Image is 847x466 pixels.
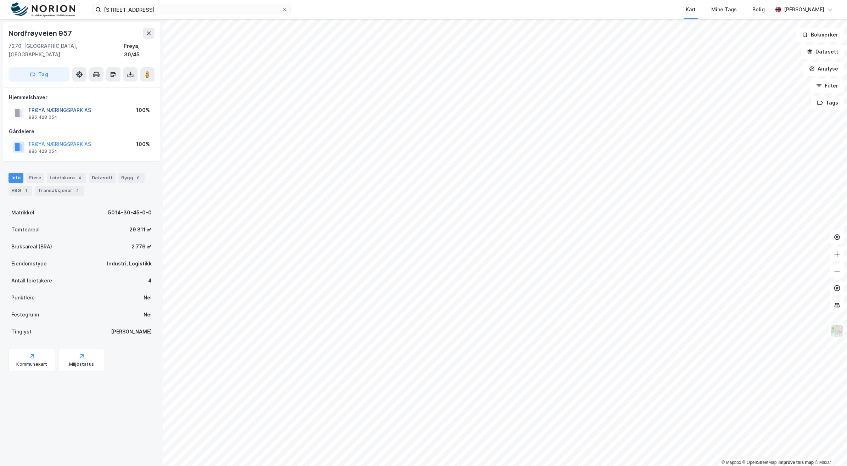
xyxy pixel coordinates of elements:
div: Eiendomstype [11,259,47,268]
div: Punktleie [11,293,35,302]
div: Nei [144,310,152,319]
div: Miljøstatus [69,361,94,367]
div: 7270, [GEOGRAPHIC_DATA], [GEOGRAPHIC_DATA] [9,42,124,59]
div: 4 [148,276,152,285]
div: 2 776 ㎡ [131,242,152,251]
div: Mine Tags [711,5,737,14]
div: 2 [74,187,81,194]
div: Nei [144,293,152,302]
div: Bygg [118,173,145,183]
img: Z [830,324,844,337]
div: Nordfrøyveien 957 [9,28,73,39]
div: 1 [22,187,29,194]
button: Bokmerker [796,28,844,42]
div: Transaksjoner [35,186,84,196]
div: Datasett [89,173,116,183]
div: 4 [76,174,83,181]
div: Hjemmelshaver [9,93,154,102]
div: Festegrunn [11,310,39,319]
div: Frøya, 30/45 [124,42,155,59]
div: Info [9,173,23,183]
a: Improve this map [779,460,814,465]
div: Gårdeiere [9,127,154,136]
div: 986 428 054 [29,114,57,120]
div: [PERSON_NAME] [784,5,824,14]
iframe: Chat Widget [812,432,847,466]
div: 6 [135,174,142,181]
button: Datasett [801,45,844,59]
button: Tags [811,96,844,110]
a: Mapbox [722,460,741,465]
div: Leietakere [47,173,86,183]
div: Kommunekart [16,361,47,367]
div: 29 811 ㎡ [129,225,152,234]
div: Matrikkel [11,208,34,217]
div: Kontrollprogram for chat [812,432,847,466]
div: ESG [9,186,32,196]
input: Søk på adresse, matrikkel, gårdeiere, leietakere eller personer [101,4,282,15]
div: Tomteareal [11,225,40,234]
button: Analyse [803,62,844,76]
button: Filter [810,79,844,93]
div: Industri, Logistikk [107,259,152,268]
img: norion-logo.80e7a08dc31c2e691866.png [11,2,75,17]
div: Tinglyst [11,327,32,336]
div: 5014-30-45-0-0 [108,208,152,217]
div: 986 428 054 [29,148,57,154]
div: 100% [136,140,150,148]
div: Kart [686,5,696,14]
button: Tag [9,67,69,82]
div: Antall leietakere [11,276,52,285]
div: Bruksareal (BRA) [11,242,52,251]
div: Bolig [752,5,765,14]
a: OpenStreetMap [742,460,777,465]
div: [PERSON_NAME] [111,327,152,336]
div: 100% [136,106,150,114]
div: Eiere [26,173,44,183]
